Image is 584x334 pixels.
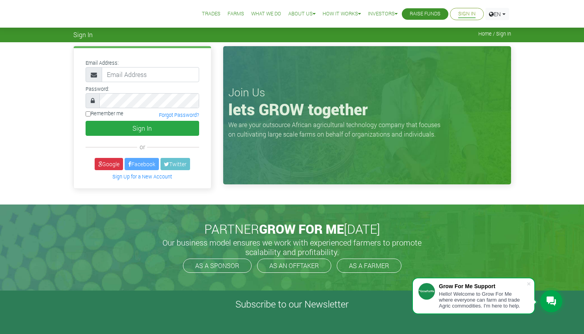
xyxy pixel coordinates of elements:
[86,111,91,116] input: Remember me
[86,110,123,117] label: Remember me
[485,8,509,20] a: EN
[86,121,199,136] button: Sign In
[86,142,199,152] div: or
[323,10,361,18] a: How it Works
[288,10,315,18] a: About Us
[257,259,331,273] a: AS AN OFFTAKER
[410,10,440,18] a: Raise Funds
[458,10,476,18] a: Sign In
[228,10,244,18] a: Farms
[10,298,574,310] h4: Subscribe to our Newsletter
[259,220,344,237] span: GROW FOR ME
[439,291,526,309] div: Hello! Welcome to Grow For Me where everyone can farm and trade Agric commodities. I'm here to help.
[183,259,252,273] a: AS A SPONSOR
[478,31,511,37] span: Home / Sign In
[86,59,119,67] label: Email Address:
[228,120,445,139] p: We are your outsource African agricultural technology company that focuses on cultivating large s...
[159,112,199,118] a: Forgot Password?
[112,173,172,180] a: Sign Up for a New Account
[202,10,220,18] a: Trades
[337,259,401,273] a: AS A FARMER
[73,31,93,38] span: Sign In
[228,86,506,99] h3: Join Us
[228,100,506,119] h1: lets GROW together
[251,10,281,18] a: What We Do
[76,221,508,236] h2: PARTNER [DATE]
[154,238,430,257] h5: Our business model ensures we work with experienced farmers to promote scalability and profitabil...
[86,85,109,93] label: Password:
[439,283,526,289] div: Grow For Me Support
[368,10,397,18] a: Investors
[102,67,199,82] input: Email Address
[95,158,123,170] a: Google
